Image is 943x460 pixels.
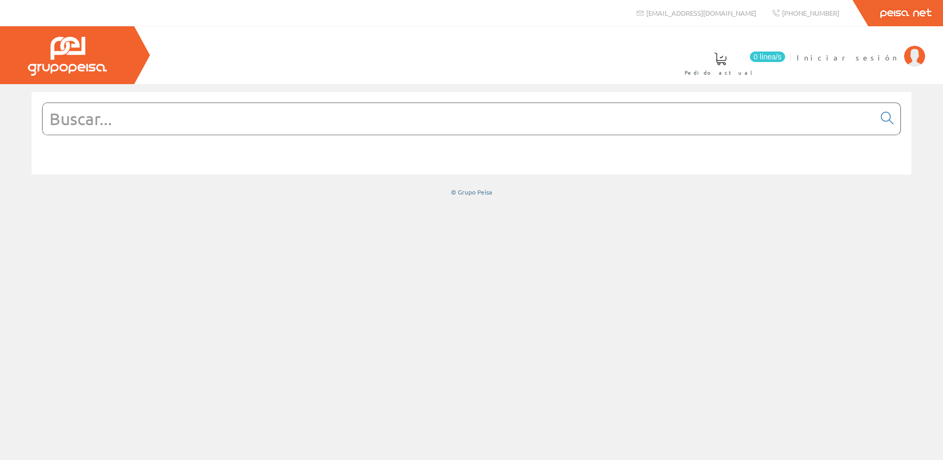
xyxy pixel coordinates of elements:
div: © Grupo Peisa [32,188,911,197]
span: Pedido actual [685,67,756,78]
span: 0 línea/s [750,52,785,62]
span: [PHONE_NUMBER] [782,8,839,17]
input: Buscar... [43,103,875,135]
img: Grupo Peisa [28,37,107,76]
span: Iniciar sesión [797,52,899,63]
span: [EMAIL_ADDRESS][DOMAIN_NAME] [646,8,756,17]
a: Iniciar sesión [797,44,925,54]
